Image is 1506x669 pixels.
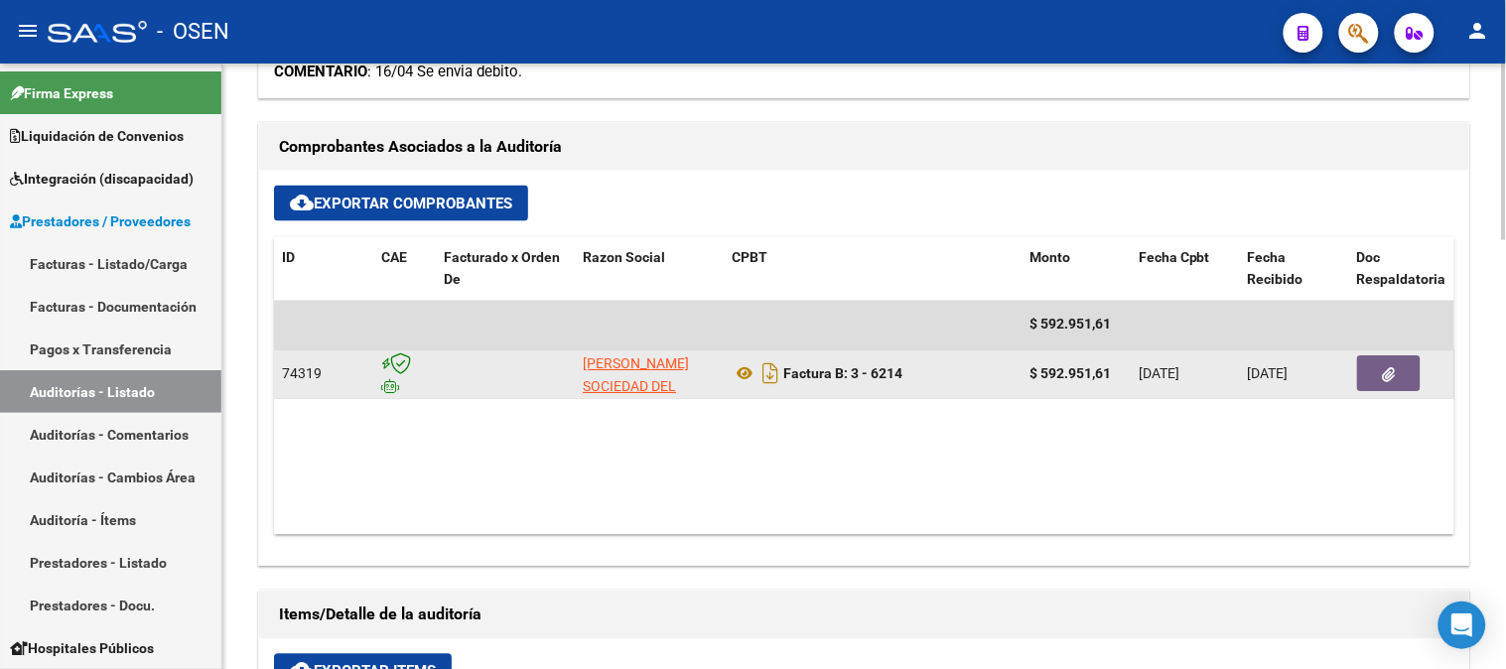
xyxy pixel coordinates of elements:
[1466,19,1490,43] mat-icon: person
[279,131,1449,163] h1: Comprobantes Asociados a la Auditoría
[381,250,407,266] span: CAE
[1248,366,1289,382] span: [DATE]
[10,125,184,147] span: Liquidación de Convenios
[373,237,436,303] datatable-header-cell: CAE
[1240,237,1349,303] datatable-header-cell: Fecha Recibido
[10,210,191,232] span: Prestadores / Proveedores
[290,191,314,214] mat-icon: cloud_download
[1438,602,1486,649] div: Open Intercom Messenger
[575,237,724,303] datatable-header-cell: Razon Social
[279,600,1449,631] h1: Items/Detalle de la auditoría
[732,250,767,266] span: CPBT
[1248,250,1303,289] span: Fecha Recibido
[757,358,783,390] i: Descargar documento
[1139,250,1210,266] span: Fecha Cpbt
[10,637,154,659] span: Hospitales Públicos
[1022,237,1131,303] datatable-header-cell: Monto
[436,237,575,303] datatable-header-cell: Facturado x Orden De
[282,250,295,266] span: ID
[290,195,512,212] span: Exportar Comprobantes
[1029,317,1111,333] span: $ 592.951,61
[1131,237,1240,303] datatable-header-cell: Fecha Cpbt
[583,250,665,266] span: Razon Social
[282,366,322,382] span: 74319
[274,63,522,80] span: : 16/04 Se envia debito.
[10,168,194,190] span: Integración (discapacidad)
[1029,366,1111,382] strong: $ 592.951,61
[1357,250,1446,289] span: Doc Respaldatoria
[274,63,367,80] strong: COMENTARIO
[10,82,113,104] span: Firma Express
[157,10,229,54] span: - OSEN
[1029,250,1070,266] span: Monto
[1349,237,1468,303] datatable-header-cell: Doc Respaldatoria
[1139,366,1179,382] span: [DATE]
[583,356,689,418] span: [PERSON_NAME] SOCIEDAD DEL ESTADO E. E.
[724,237,1022,303] datatable-header-cell: CPBT
[16,19,40,43] mat-icon: menu
[274,237,373,303] datatable-header-cell: ID
[783,366,902,382] strong: Factura B: 3 - 6214
[444,250,560,289] span: Facturado x Orden De
[274,186,528,221] button: Exportar Comprobantes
